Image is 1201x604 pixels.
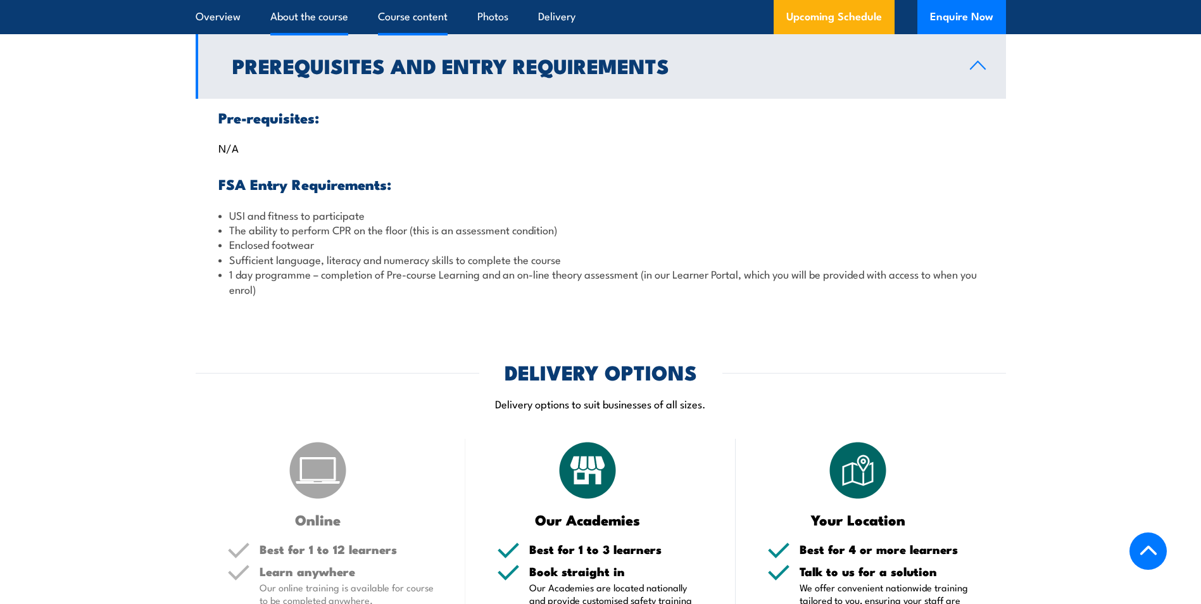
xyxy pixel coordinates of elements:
[218,222,983,237] li: The ability to perform CPR on the floor (this is an assessment condition)
[218,237,983,251] li: Enclosed footwear
[196,32,1006,99] a: Prerequisites and Entry Requirements
[529,543,704,555] h5: Best for 1 to 3 learners
[227,512,409,527] h3: Online
[218,208,983,222] li: USI and fitness to participate
[218,177,983,191] h3: FSA Entry Requirements:
[800,565,974,577] h5: Talk to us for a solution
[218,267,983,296] li: 1 day programme – completion of Pre-course Learning and an on-line theory assessment (in our Lear...
[218,141,983,154] p: N/A
[260,543,434,555] h5: Best for 1 to 12 learners
[196,396,1006,411] p: Delivery options to suit businesses of all sizes.
[529,565,704,577] h5: Book straight in
[218,252,983,267] li: Sufficient language, literacy and numeracy skills to complete the course
[218,110,983,125] h3: Pre-requisites:
[260,565,434,577] h5: Learn anywhere
[505,363,697,381] h2: DELIVERY OPTIONS
[497,512,679,527] h3: Our Academies
[767,512,949,527] h3: Your Location
[232,56,950,74] h2: Prerequisites and Entry Requirements
[800,543,974,555] h5: Best for 4 or more learners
